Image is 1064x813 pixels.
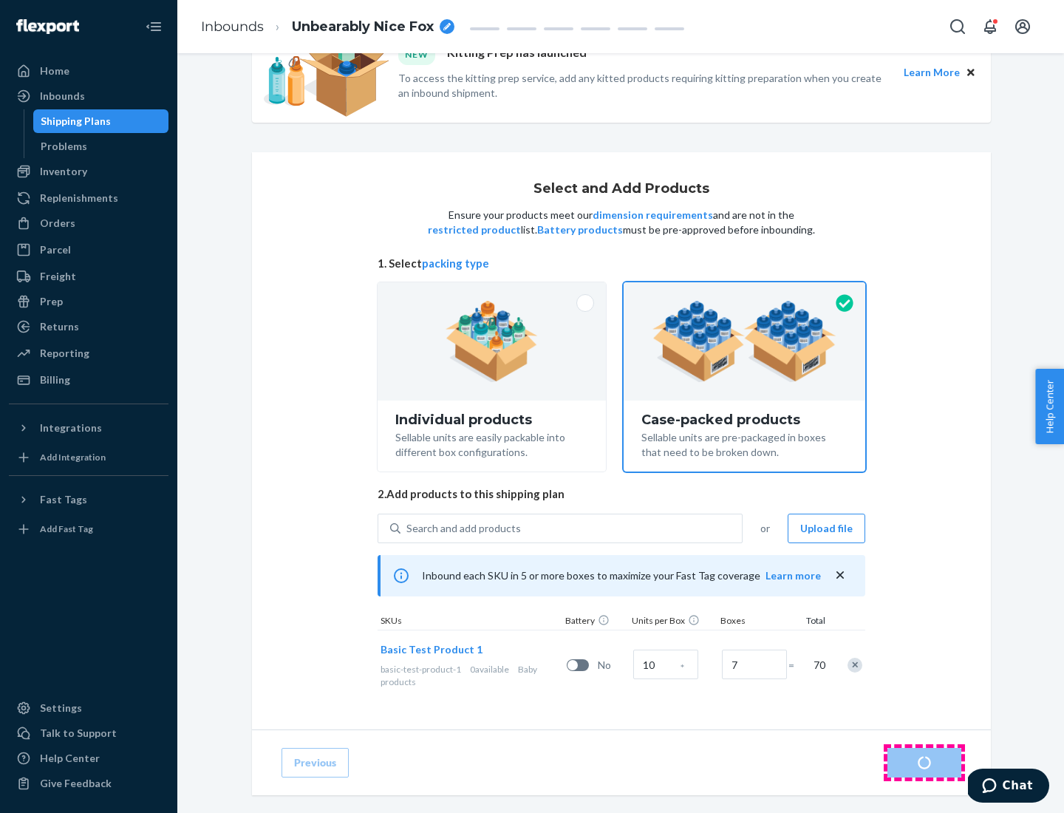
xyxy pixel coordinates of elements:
div: SKUs [378,614,562,630]
ol: breadcrumbs [189,5,466,49]
button: Talk to Support [9,721,168,745]
a: Prep [9,290,168,313]
input: Case Quantity [633,650,698,679]
button: Integrations [9,416,168,440]
p: To access the kitting prep service, add any kitted products requiring kitting preparation when yo... [398,71,890,101]
a: Add Fast Tag [9,517,168,541]
p: Ensure your products meet our and are not in the list. must be pre-approved before inbounding. [426,208,816,237]
img: Flexport logo [16,19,79,34]
a: Billing [9,368,168,392]
div: Prep [40,294,63,309]
button: dimension requirements [593,208,713,222]
p: Kitting Prep has launched [447,44,587,64]
div: Boxes [717,614,791,630]
span: 70 [811,658,825,673]
div: Billing [40,373,70,387]
div: Freight [40,269,76,284]
iframe: Opens a widget where you can chat to one of our agents [968,769,1049,806]
input: Number of boxes [722,650,787,679]
button: Close Navigation [139,12,168,41]
a: Inventory [9,160,168,183]
button: Upload file [788,514,865,543]
a: Reporting [9,341,168,365]
a: Inbounds [201,18,264,35]
span: 2. Add products to this shipping plan [378,486,865,502]
div: Reporting [40,346,89,361]
button: Close [963,64,979,81]
div: Baby products [381,663,561,688]
a: Add Integration [9,446,168,469]
a: Shipping Plans [33,109,169,133]
span: No [598,658,627,673]
div: Inbounds [40,89,85,103]
a: Freight [9,265,168,288]
button: Basic Test Product 1 [381,642,482,657]
div: Total [791,614,828,630]
button: Fast Tags [9,488,168,511]
div: Sellable units are easily packable into different box configurations. [395,427,588,460]
div: Talk to Support [40,726,117,741]
div: Shipping Plans [41,114,111,129]
span: basic-test-product-1 [381,664,461,675]
button: Previous [282,748,349,778]
button: Open account menu [1008,12,1037,41]
div: Units per Box [629,614,717,630]
h1: Select and Add Products [533,182,709,197]
button: Give Feedback [9,772,168,795]
div: NEW [398,44,435,64]
div: Give Feedback [40,776,112,791]
div: Sellable units are pre-packaged in boxes that need to be broken down. [641,427,848,460]
a: Settings [9,696,168,720]
img: individual-pack.facf35554cb0f1810c75b2bd6df2d64e.png [446,301,538,382]
a: Orders [9,211,168,235]
div: Home [40,64,69,78]
a: Problems [33,135,169,158]
a: Home [9,59,168,83]
img: case-pack.59cecea509d18c883b923b81aeac6d0b.png [652,301,836,382]
div: Inbound each SKU in 5 or more boxes to maximize your Fast Tag coverage [378,555,865,596]
div: Problems [41,139,87,154]
a: Help Center [9,746,168,770]
span: 0 available [470,664,509,675]
div: Inventory [40,164,87,179]
div: Parcel [40,242,71,257]
span: Unbearably Nice Fox [292,18,434,37]
div: Returns [40,319,79,334]
div: Help Center [40,751,100,766]
div: Settings [40,701,82,715]
button: Help Center [1035,369,1064,444]
button: Learn more [765,568,821,583]
a: Returns [9,315,168,339]
div: Add Integration [40,451,106,463]
a: Parcel [9,238,168,262]
div: Fast Tags [40,492,87,507]
div: Add Fast Tag [40,523,93,535]
button: Open Search Box [943,12,972,41]
a: Inbounds [9,84,168,108]
span: = [788,658,803,673]
button: packing type [422,256,489,271]
div: Replenishments [40,191,118,205]
button: Open notifications [975,12,1005,41]
div: Remove Item [848,658,862,673]
button: close [833,568,848,583]
div: Case-packed products [641,412,848,427]
span: or [760,521,770,536]
button: restricted product [428,222,521,237]
a: Replenishments [9,186,168,210]
button: Battery products [537,222,623,237]
button: Learn More [904,64,960,81]
div: Battery [562,614,629,630]
div: Integrations [40,421,102,435]
div: Orders [40,216,75,231]
span: Basic Test Product 1 [381,643,482,656]
div: Search and add products [406,521,521,536]
div: Individual products [395,412,588,427]
span: 1. Select [378,256,865,271]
